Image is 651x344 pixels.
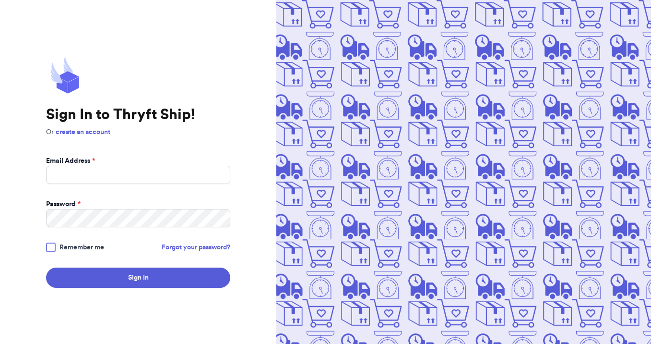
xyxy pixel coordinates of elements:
button: Sign In [46,268,230,288]
h1: Sign In to Thryft Ship! [46,106,230,123]
p: Or [46,127,230,137]
span: Remember me [59,243,104,252]
label: Email Address [46,156,95,166]
a: Forgot your password? [162,243,230,252]
a: create an account [56,129,110,135]
label: Password [46,199,81,209]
